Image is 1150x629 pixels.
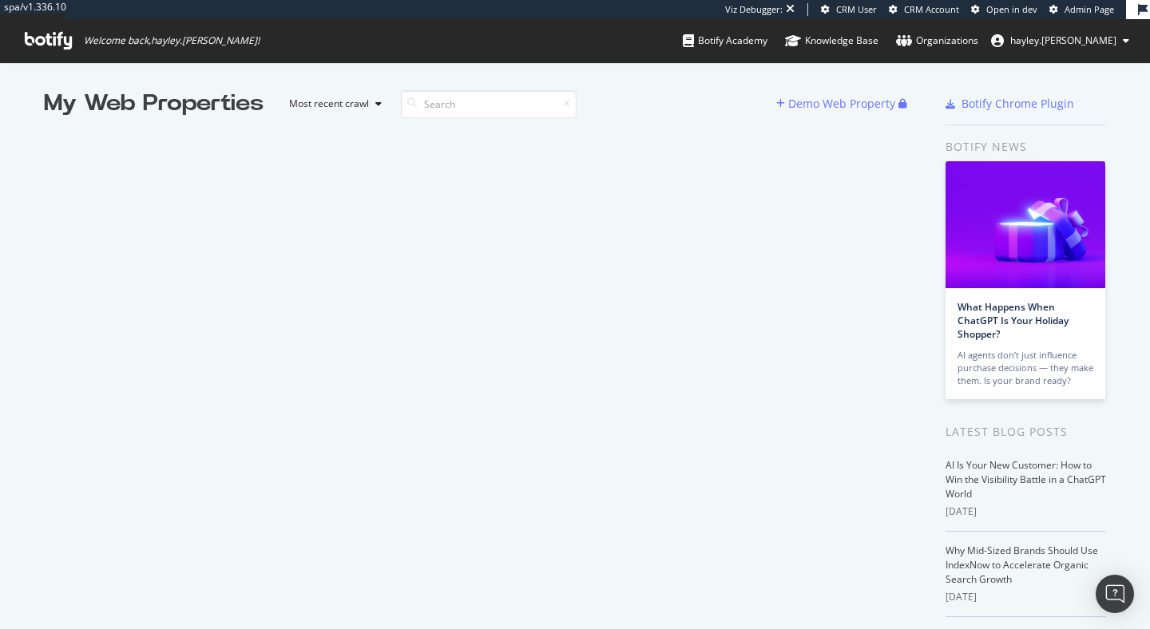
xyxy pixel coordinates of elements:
[776,97,898,110] a: Demo Web Property
[836,3,877,15] span: CRM User
[946,423,1106,441] div: Latest Blog Posts
[946,161,1105,288] img: What Happens When ChatGPT Is Your Holiday Shopper?
[958,300,1069,341] a: What Happens When ChatGPT Is Your Holiday Shopper?
[276,91,388,117] button: Most recent crawl
[785,19,878,62] a: Knowledge Base
[958,349,1093,387] div: AI agents don’t just influence purchase decisions — they make them. Is your brand ready?
[401,90,577,118] input: Search
[84,34,260,47] span: Welcome back, hayley.[PERSON_NAME] !
[946,590,1106,604] div: [DATE]
[978,28,1142,53] button: hayley.[PERSON_NAME]
[962,96,1074,112] div: Botify Chrome Plugin
[1010,34,1116,47] span: hayley.sherman
[1065,3,1114,15] span: Admin Page
[904,3,959,15] span: CRM Account
[946,504,1106,519] div: [DATE]
[1049,3,1114,16] a: Admin Page
[725,3,783,16] div: Viz Debugger:
[986,3,1037,15] span: Open in dev
[289,99,369,109] div: Most recent crawl
[946,96,1074,112] a: Botify Chrome Plugin
[785,33,878,49] div: Knowledge Base
[44,88,264,120] div: My Web Properties
[1096,575,1134,613] div: Open Intercom Messenger
[896,33,978,49] div: Organizations
[821,3,877,16] a: CRM User
[788,96,895,112] div: Demo Web Property
[683,33,767,49] div: Botify Academy
[946,138,1106,156] div: Botify news
[776,91,898,117] button: Demo Web Property
[889,3,959,16] a: CRM Account
[683,19,767,62] a: Botify Academy
[971,3,1037,16] a: Open in dev
[946,544,1098,586] a: Why Mid-Sized Brands Should Use IndexNow to Accelerate Organic Search Growth
[946,458,1106,500] a: AI Is Your New Customer: How to Win the Visibility Battle in a ChatGPT World
[896,19,978,62] a: Organizations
